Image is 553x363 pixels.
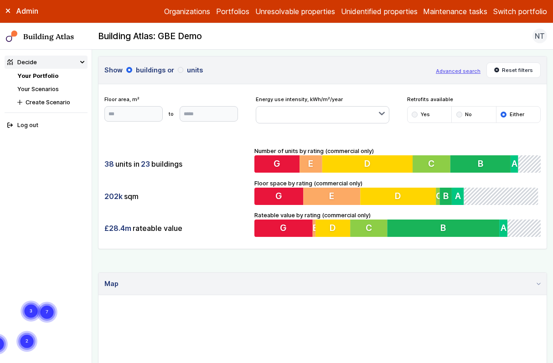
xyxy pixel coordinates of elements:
span: C [438,190,444,201]
div: rateable value [104,220,248,237]
span: Retrofits available [407,96,541,103]
summary: Map [98,273,547,295]
div: Decide [7,58,37,66]
button: D [315,220,350,237]
span: C [428,158,434,169]
button: B [441,188,454,205]
span: B [440,223,446,234]
a: Portfolios [216,6,249,17]
span: E [312,223,317,234]
button: Reset filters [486,62,541,78]
button: G [254,188,304,205]
div: Rateable value by rating (commercial only) [254,211,541,237]
a: Organizations [164,6,210,17]
span: A [512,158,517,169]
button: C [438,188,441,205]
span: B [478,158,483,169]
span: 23 [141,159,150,169]
button: Log out [5,119,88,132]
span: A [501,223,506,234]
span: NT [535,31,545,41]
button: Switch portfolio [493,6,547,17]
button: D [322,155,413,173]
button: C [413,155,450,173]
summary: Decide [5,56,88,69]
h3: Show [104,65,430,75]
div: sqm [104,188,248,205]
a: Your Portfolio [17,72,58,79]
a: Your Scenarios [17,86,59,92]
span: D [330,223,336,234]
a: Unidentified properties [341,6,418,17]
span: G [280,223,287,234]
span: D [364,158,371,169]
button: G [254,220,313,237]
span: G [274,158,280,169]
span: 38 [104,159,114,169]
button: B [450,155,511,173]
img: main-0bbd2752.svg [6,31,18,42]
button: Advanced search [436,67,481,75]
button: D [361,188,438,205]
span: E [308,158,313,169]
span: B [445,190,450,201]
div: Floor space by rating (commercial only) [254,179,541,205]
span: £28.4m [104,223,131,233]
button: E [300,155,322,173]
span: A [457,190,463,201]
span: D [396,190,403,201]
div: Energy use intensity, kWh/m²/year [256,96,390,123]
form: to [104,106,238,122]
a: Unresolvable properties [255,6,335,17]
h2: Building Atlas: GBE Demo [98,31,202,42]
button: C [350,220,387,237]
span: E [330,190,335,201]
button: NT [532,29,547,43]
button: A [499,220,507,237]
span: 202k [104,191,123,201]
button: G [254,155,300,173]
div: units in buildings [104,155,248,173]
div: Floor area, m² [104,96,238,121]
button: B [387,220,499,237]
span: G [275,190,282,201]
button: A [511,155,518,173]
button: A [454,188,466,205]
div: Number of units by rating (commercial only) [254,147,541,173]
button: E [304,188,361,205]
button: E [312,220,315,237]
span: C [366,223,372,234]
a: Maintenance tasks [423,6,487,17]
button: Create Scenario [15,96,88,109]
